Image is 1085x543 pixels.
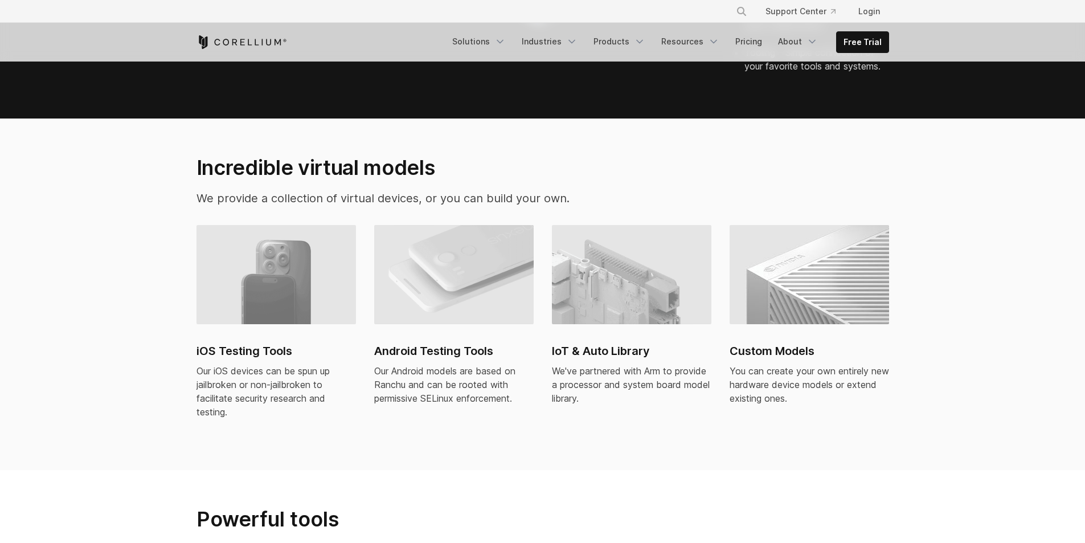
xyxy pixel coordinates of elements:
a: Login [849,1,889,22]
a: Corellium Home [196,35,287,49]
a: iPhone virtual machine and devices iOS Testing Tools Our iOS devices can be spun up jailbroken or... [196,225,356,432]
a: Support Center [756,1,845,22]
a: Pricing [728,31,769,52]
h2: Android Testing Tools [374,342,534,360]
a: Android virtual machine and devices Android Testing Tools Our Android models are based on Ranchu ... [374,225,534,419]
div: Navigation Menu [445,31,889,53]
p: We provide a collection of virtual devices, or you can build your own. [196,190,650,207]
img: IoT & Auto Library [552,225,711,324]
h2: Incredible virtual models [196,155,650,180]
img: iPhone virtual machine and devices [196,225,356,324]
a: Products [587,31,652,52]
img: Custom Models [730,225,889,324]
a: IoT & Auto Library IoT & Auto Library We've partnered with Arm to provide a processor and system ... [552,225,711,419]
div: We've partnered with Arm to provide a processor and system board model library. [552,364,711,405]
h2: IoT & Auto Library [552,342,711,360]
h2: iOS Testing Tools [196,342,356,360]
a: Resources [654,31,726,52]
a: About [771,31,825,52]
div: Our Android models are based on Ranchu and can be rooted with permissive SELinux enforcement. [374,364,534,405]
div: You can create your own entirely new hardware device models or extend existing ones. [730,364,889,405]
div: Navigation Menu [722,1,889,22]
button: Search [731,1,752,22]
img: Android virtual machine and devices [374,225,534,324]
a: Solutions [445,31,513,52]
a: Industries [515,31,584,52]
div: Our iOS devices can be spun up jailbroken or non-jailbroken to facilitate security research and t... [196,364,356,419]
a: Custom Models Custom Models You can create your own entirely new hardware device models or extend... [730,225,889,419]
a: Free Trial [837,32,889,52]
h2: Custom Models [730,342,889,360]
h2: Powerful tools [196,507,652,532]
